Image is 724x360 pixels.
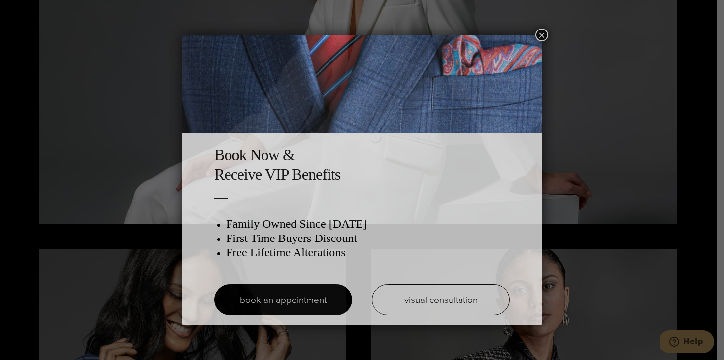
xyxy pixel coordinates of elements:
[214,284,352,315] a: book an appointment
[535,29,548,41] button: Close
[226,217,510,231] h3: Family Owned Since [DATE]
[214,146,510,183] h2: Book Now & Receive VIP Benefits
[372,284,510,315] a: visual consultation
[226,231,510,245] h3: First Time Buyers Discount
[23,7,43,16] span: Help
[226,245,510,260] h3: Free Lifetime Alterations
